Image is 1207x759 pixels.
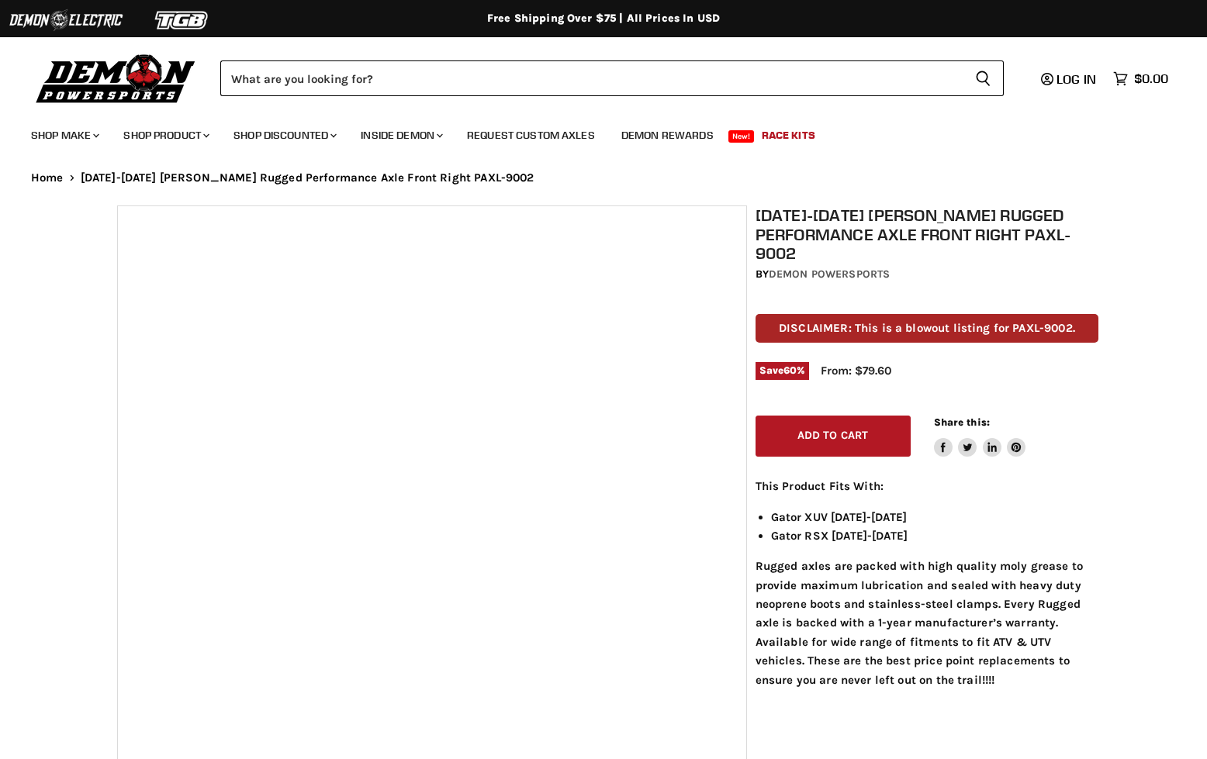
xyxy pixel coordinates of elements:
[934,416,990,428] span: Share this:
[756,477,1099,689] div: Rugged axles are packed with high quality moly grease to provide maximum lubrication and sealed w...
[455,119,607,151] a: Request Custom Axles
[1057,71,1096,87] span: Log in
[963,60,1004,96] button: Search
[31,50,201,105] img: Demon Powersports
[349,119,452,151] a: Inside Demon
[821,364,891,378] span: From: $79.60
[81,171,534,185] span: [DATE]-[DATE] [PERSON_NAME] Rugged Performance Axle Front Right PAXL-9002
[124,5,240,35] img: TGB Logo 2
[1105,67,1176,90] a: $0.00
[783,364,797,376] span: 60
[756,362,809,379] span: Save %
[8,5,124,35] img: Demon Electric Logo 2
[1134,71,1168,86] span: $0.00
[750,119,827,151] a: Race Kits
[756,416,911,457] button: Add to cart
[934,416,1026,457] aside: Share this:
[756,314,1099,343] p: DISCLAIMER: This is a blowout listing for PAXL-9002.
[771,526,1099,545] li: Gator RSX [DATE]-[DATE]
[610,119,725,151] a: Demon Rewards
[797,429,869,442] span: Add to cart
[728,130,755,143] span: New!
[756,477,1099,495] p: This Product Fits With:
[1034,72,1105,86] a: Log in
[112,119,219,151] a: Shop Product
[31,171,64,185] a: Home
[19,119,109,151] a: Shop Make
[220,60,1004,96] form: Product
[19,113,1164,151] ul: Main menu
[771,508,1099,526] li: Gator XUV [DATE]-[DATE]
[756,266,1099,283] div: by
[769,267,890,281] a: Demon Powersports
[220,60,963,96] input: Search
[222,119,346,151] a: Shop Discounted
[756,205,1099,263] h1: [DATE]-[DATE] [PERSON_NAME] Rugged Performance Axle Front Right PAXL-9002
